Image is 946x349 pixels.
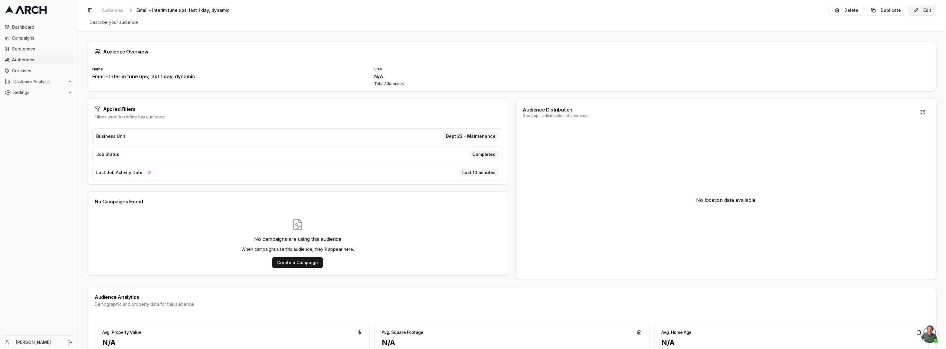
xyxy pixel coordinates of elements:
[662,338,921,347] div: N/A
[13,89,65,95] span: Settings
[374,67,649,72] div: Size
[102,329,141,335] div: Avg. Property Value
[16,339,61,345] a: [PERSON_NAME]
[96,170,142,176] span: Last Job Activity Date
[13,79,65,85] span: Customer Analysis
[100,6,239,15] nav: breadcrumb
[459,169,499,176] div: Last 10 minutes
[87,18,140,27] span: Describe your audience
[95,199,501,204] div: No Campaigns Found
[95,301,929,307] div: Demographic and property data for this audience
[696,196,755,204] p: No location data available
[2,22,75,32] a: Dashboard
[12,57,72,63] span: Audiences
[2,44,75,54] a: Sequences
[469,150,499,158] div: Completed
[830,5,863,16] button: Delete
[2,66,75,76] a: Creatives
[382,338,641,347] div: N/A
[921,325,939,343] div: Open chat
[382,329,423,335] div: Avg. Square Footage
[2,55,75,65] a: Audiences
[95,49,929,55] div: Audience Overview
[374,81,649,86] div: Total Addresses
[12,24,72,30] span: Dashboard
[12,46,72,52] span: Sequences
[100,6,126,15] a: Audiences
[241,235,354,243] p: No campaigns are using this audience
[523,106,590,113] div: Audience Distribution
[102,7,123,13] span: Audiences
[374,73,649,80] div: N/A
[241,246,354,252] p: When campaigns use this audience, they'll appear here.
[96,151,119,157] span: Job Status
[2,33,75,43] a: Campaigns
[12,68,72,74] span: Creatives
[523,113,590,118] div: Geographic distribution of addresses
[2,88,75,97] button: Settings
[866,5,906,16] button: Duplicate
[2,77,75,86] button: Customer Analysis
[136,7,229,13] span: Email - Interim tune ups; last 1 day; dynamic
[66,338,74,347] button: Log out
[95,295,929,299] div: Audience Analytics
[662,329,692,335] div: Avg. Home Age
[102,338,362,347] div: N/A
[272,257,323,268] button: Create a Campaign
[908,5,936,16] button: Edit
[95,106,501,112] div: Applied Filters
[12,35,72,41] span: Campaigns
[92,73,367,80] div: Email - Interim tune ups; last 1 day; dynamic
[443,132,499,140] div: Dept 22 - Maintenance
[96,133,125,139] span: Business Unit
[95,114,501,120] div: Filters used to define this audience
[92,67,367,72] div: Name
